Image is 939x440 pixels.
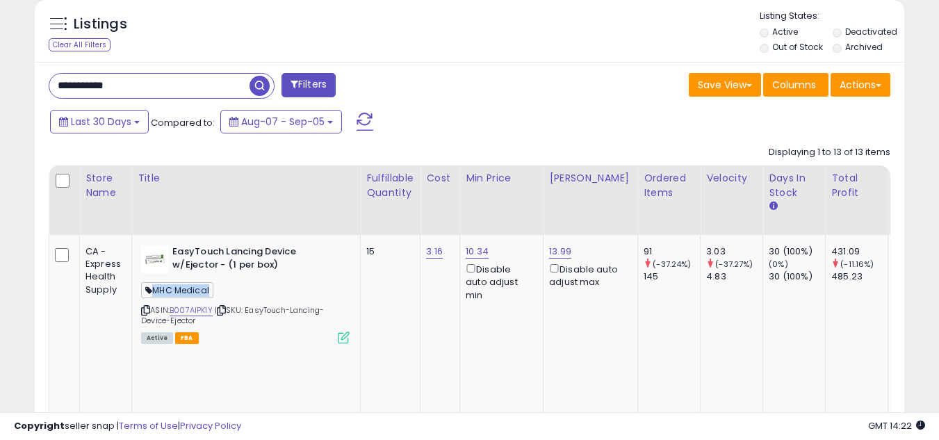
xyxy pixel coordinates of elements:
[172,245,341,275] b: EasyTouch Lancing Device w/Ejector - (1 per box)
[141,245,169,273] img: 31xQKQTaD3L._SL40_.jpg
[706,171,757,186] div: Velocity
[49,38,111,51] div: Clear All Filters
[845,26,897,38] label: Deactivated
[715,259,753,270] small: (-37.27%)
[426,171,454,186] div: Cost
[151,116,215,129] span: Compared to:
[868,419,925,432] span: 2025-10-6 14:22 GMT
[241,115,325,129] span: Aug-07 - Sep-05
[549,171,632,186] div: [PERSON_NAME]
[689,73,761,97] button: Save View
[71,115,131,129] span: Last 30 Days
[50,110,149,133] button: Last 30 Days
[549,245,571,259] a: 13.99
[175,332,199,344] span: FBA
[119,419,178,432] a: Terms of Use
[706,245,762,258] div: 3.03
[170,304,213,316] a: B007AIPK1Y
[769,171,819,200] div: Days In Stock
[141,304,324,325] span: | SKU: EasyTouch-Lancing-Device-Ejector
[466,171,537,186] div: Min Price
[14,419,65,432] strong: Copyright
[769,146,890,159] div: Displaying 1 to 13 of 13 items
[769,259,788,270] small: (0%)
[85,245,121,296] div: CA - Express Health Supply
[831,245,888,258] div: 431.09
[769,200,777,213] small: Days In Stock.
[366,171,414,200] div: Fulfillable Quantity
[769,245,825,258] div: 30 (100%)
[180,419,241,432] a: Privacy Policy
[831,270,888,283] div: 485.23
[644,245,700,258] div: 91
[760,10,904,23] p: Listing States:
[763,73,828,97] button: Columns
[466,261,532,302] div: Disable auto adjust min
[831,171,882,200] div: Total Profit
[426,245,443,259] a: 3.16
[141,282,213,298] span: MHC Medical
[769,270,825,283] div: 30 (100%)
[141,332,173,344] span: All listings currently available for purchase on Amazon
[14,420,241,433] div: seller snap | |
[220,110,342,133] button: Aug-07 - Sep-05
[138,171,354,186] div: Title
[772,26,798,38] label: Active
[644,171,694,200] div: Ordered Items
[466,245,489,259] a: 10.34
[772,78,816,92] span: Columns
[772,41,823,53] label: Out of Stock
[706,270,762,283] div: 4.83
[74,15,127,34] h5: Listings
[845,41,883,53] label: Archived
[141,245,350,342] div: ASIN:
[653,259,691,270] small: (-37.24%)
[281,73,336,97] button: Filters
[831,73,890,97] button: Actions
[840,259,874,270] small: (-11.16%)
[85,171,126,200] div: Store Name
[366,245,409,258] div: 15
[549,261,627,288] div: Disable auto adjust max
[644,270,700,283] div: 145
